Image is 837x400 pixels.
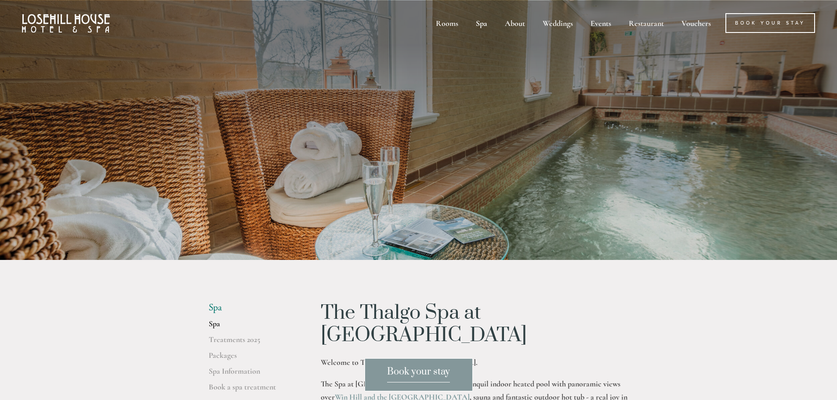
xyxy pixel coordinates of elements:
a: Spa [209,319,293,335]
div: Weddings [535,13,581,33]
a: Vouchers [674,13,719,33]
a: Packages [209,350,293,366]
div: Events [583,13,619,33]
strong: Welcome to The Spa at [GEOGRAPHIC_DATA]. [321,357,478,367]
a: Book your stay [365,358,473,391]
div: Spa [468,13,495,33]
div: Restaurant [621,13,672,33]
h1: The Thalgo Spa at [GEOGRAPHIC_DATA] [321,302,629,346]
img: Losehill House [22,14,110,32]
span: Book your stay [387,366,450,382]
div: Rooms [428,13,466,33]
div: About [497,13,533,33]
a: Book Your Stay [725,13,815,33]
a: Treatments 2025 [209,335,293,350]
li: Spa [209,302,293,314]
